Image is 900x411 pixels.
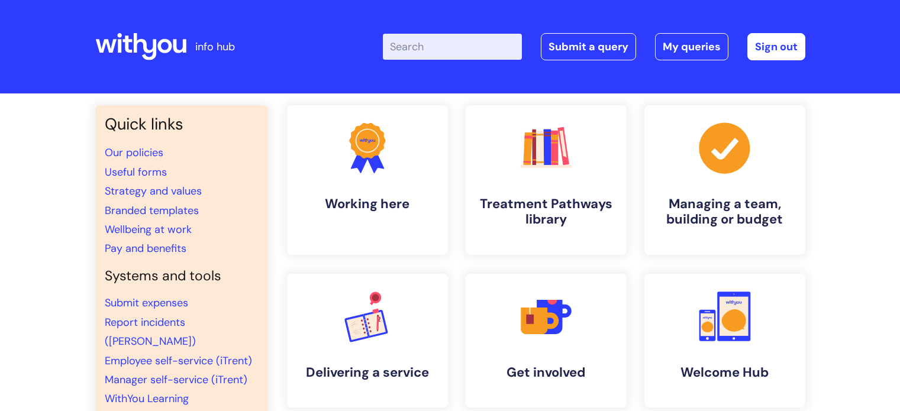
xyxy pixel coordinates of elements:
a: Pay and benefits [105,241,186,255]
a: WithYou Learning [105,391,189,406]
a: Managing a team, building or budget [644,105,805,255]
a: Welcome Hub [644,274,805,407]
h3: Quick links [105,115,259,134]
a: Working here [287,105,448,255]
h4: Managing a team, building or budget [654,196,796,228]
h4: Treatment Pathways library [475,196,617,228]
a: Manager self-service (iTrent) [105,373,247,387]
h4: Working here [296,196,438,212]
a: Report incidents ([PERSON_NAME]) [105,315,196,348]
a: Employee self-service (iTrent) [105,354,252,368]
a: Delivering a service [287,274,448,407]
div: | - [383,33,805,60]
a: Branded templates [105,203,199,218]
a: Sign out [747,33,805,60]
a: Submit expenses [105,296,188,310]
a: Get involved [466,274,627,407]
a: My queries [655,33,728,60]
input: Search [383,34,522,60]
a: Wellbeing at work [105,222,192,237]
h4: Get involved [475,365,617,380]
a: Treatment Pathways library [466,105,627,255]
a: Submit a query [541,33,636,60]
a: Useful forms [105,165,167,179]
p: info hub [195,37,235,56]
h4: Systems and tools [105,268,259,284]
h4: Welcome Hub [654,365,796,380]
h4: Delivering a service [296,365,438,380]
a: Our policies [105,145,163,160]
a: Strategy and values [105,184,202,198]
